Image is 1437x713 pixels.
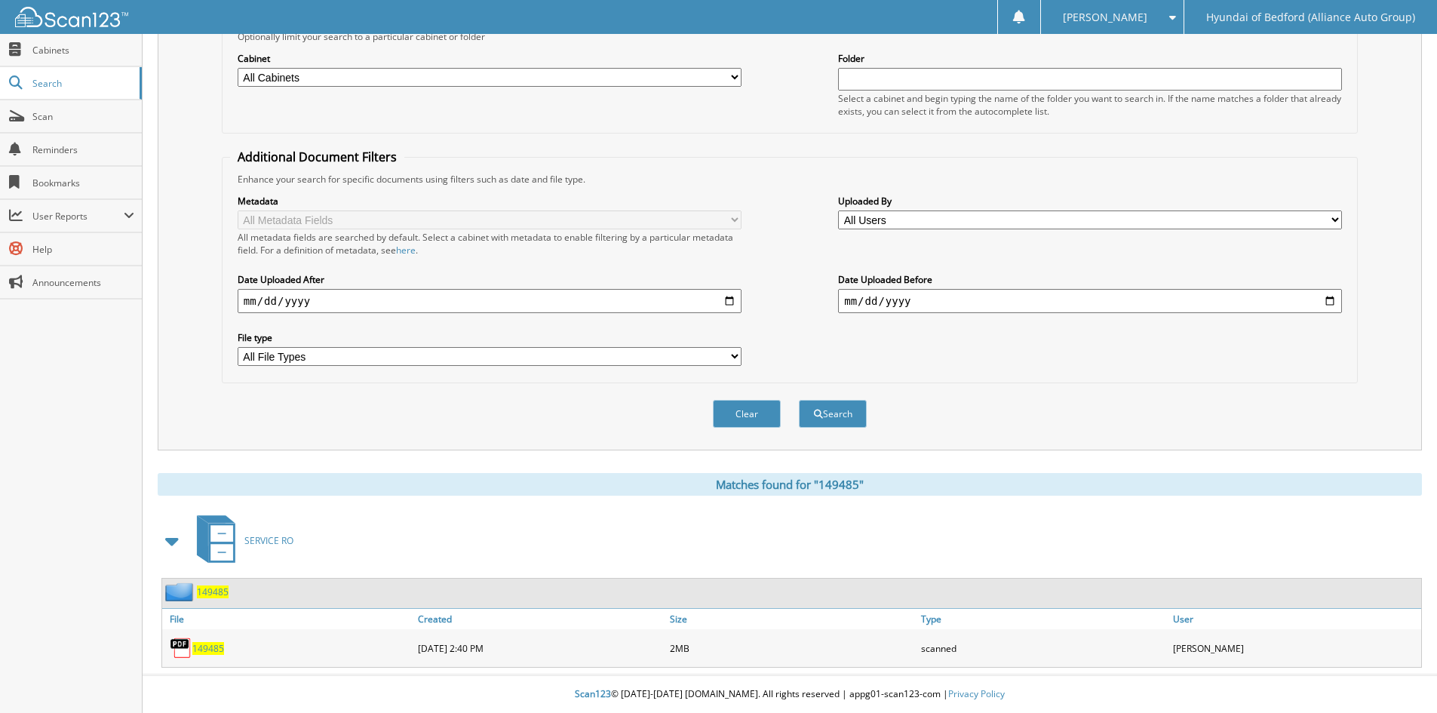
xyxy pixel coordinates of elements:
[575,687,611,700] span: Scan123
[414,609,666,629] a: Created
[32,243,134,256] span: Help
[32,177,134,189] span: Bookmarks
[396,244,416,257] a: here
[713,400,781,428] button: Clear
[838,195,1342,207] label: Uploaded By
[238,195,742,207] label: Metadata
[238,231,742,257] div: All metadata fields are searched by default. Select a cabinet with metadata to enable filtering b...
[32,276,134,289] span: Announcements
[15,7,128,27] img: scan123-logo-white.svg
[32,143,134,156] span: Reminders
[230,149,404,165] legend: Additional Document Filters
[1063,13,1147,22] span: [PERSON_NAME]
[917,633,1169,663] div: scanned
[188,511,293,570] a: SERVICE RO
[838,52,1342,65] label: Folder
[32,210,124,223] span: User Reports
[838,273,1342,286] label: Date Uploaded Before
[143,676,1437,713] div: © [DATE]-[DATE] [DOMAIN_NAME]. All rights reserved | appg01-scan123-com |
[799,400,867,428] button: Search
[238,289,742,313] input: start
[1362,641,1437,713] iframe: Chat Widget
[238,331,742,344] label: File type
[230,173,1349,186] div: Enhance your search for specific documents using filters such as date and file type.
[1169,609,1421,629] a: User
[32,77,132,90] span: Search
[666,609,918,629] a: Size
[230,30,1349,43] div: Optionally limit your search to a particular cabinet or folder
[244,534,293,547] span: SERVICE RO
[917,609,1169,629] a: Type
[170,637,192,659] img: PDF.png
[238,273,742,286] label: Date Uploaded After
[162,609,414,629] a: File
[948,687,1005,700] a: Privacy Policy
[32,44,134,57] span: Cabinets
[238,52,742,65] label: Cabinet
[165,582,197,601] img: folder2.png
[32,110,134,123] span: Scan
[1169,633,1421,663] div: [PERSON_NAME]
[838,289,1342,313] input: end
[192,642,224,655] a: 149485
[666,633,918,663] div: 2MB
[1206,13,1415,22] span: Hyundai of Bedford (Alliance Auto Group)
[838,92,1342,118] div: Select a cabinet and begin typing the name of the folder you want to search in. If the name match...
[158,473,1422,496] div: Matches found for "149485"
[197,585,229,598] a: 149485
[414,633,666,663] div: [DATE] 2:40 PM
